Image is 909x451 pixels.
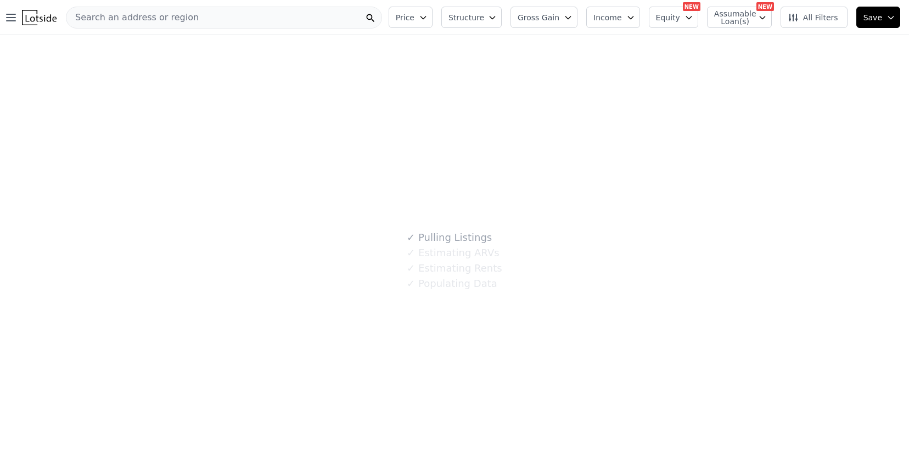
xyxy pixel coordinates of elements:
[649,7,698,28] button: Equity
[707,7,772,28] button: Assumable Loan(s)
[683,2,700,11] div: NEW
[407,247,415,258] span: ✓
[407,261,502,276] div: Estimating Rents
[781,7,848,28] button: All Filters
[756,2,774,11] div: NEW
[593,12,622,23] span: Income
[407,263,415,274] span: ✓
[66,11,199,24] span: Search an address or region
[510,7,577,28] button: Gross Gain
[586,7,640,28] button: Income
[407,230,492,245] div: Pulling Listings
[22,10,57,25] img: Lotside
[396,12,414,23] span: Price
[389,7,433,28] button: Price
[863,12,882,23] span: Save
[656,12,680,23] span: Equity
[788,12,838,23] span: All Filters
[407,278,415,289] span: ✓
[518,12,559,23] span: Gross Gain
[448,12,484,23] span: Structure
[856,7,900,28] button: Save
[441,7,502,28] button: Structure
[407,245,499,261] div: Estimating ARVs
[714,10,749,25] span: Assumable Loan(s)
[407,232,415,243] span: ✓
[407,276,497,291] div: Populating Data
